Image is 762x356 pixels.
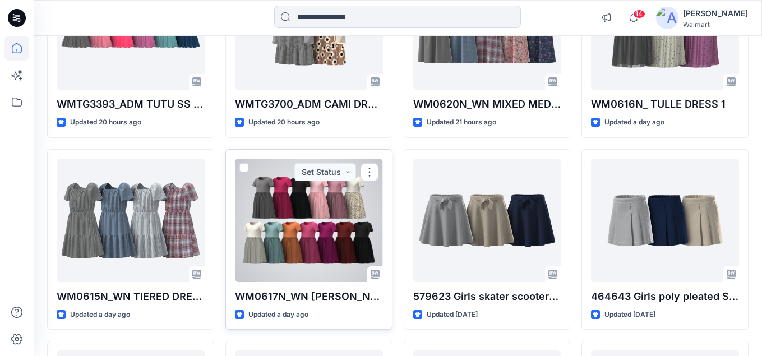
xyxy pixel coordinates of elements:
[57,159,205,282] a: WM0615N_WN TIERED DRESS
[683,7,748,20] div: [PERSON_NAME]
[591,96,739,112] p: WM0616N_ TULLE DRESS 1
[427,309,478,321] p: Updated [DATE]
[248,309,308,321] p: Updated a day ago
[70,309,130,321] p: Updated a day ago
[248,117,320,128] p: Updated 20 hours ago
[57,96,205,112] p: WMTG3393_ADM TUTU SS DRESS
[235,159,383,282] a: WM0617N_WN SS TUTU DRESS
[413,96,561,112] p: WM0620N_WN MIXED MEDIA DRESS
[235,289,383,304] p: WM0617N_WN [PERSON_NAME] DRESS
[683,20,748,29] div: Walmart
[656,7,678,29] img: avatar
[591,159,739,282] a: 464643 Girls poly pleated Scooter size 8
[591,289,739,304] p: 464643 Girls poly pleated Scooter size 8
[604,309,655,321] p: Updated [DATE]
[413,159,561,282] a: 579623 Girls skater scooter sz 8 .COM ONLY
[427,117,496,128] p: Updated 21 hours ago
[57,289,205,304] p: WM0615N_WN TIERED DRESS
[633,10,645,19] span: 14
[413,289,561,304] p: 579623 Girls skater scooter sz 8 .COM ONLY
[235,96,383,112] p: WMTG3700_ADM CAMI DRESS SET
[604,117,664,128] p: Updated a day ago
[70,117,141,128] p: Updated 20 hours ago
